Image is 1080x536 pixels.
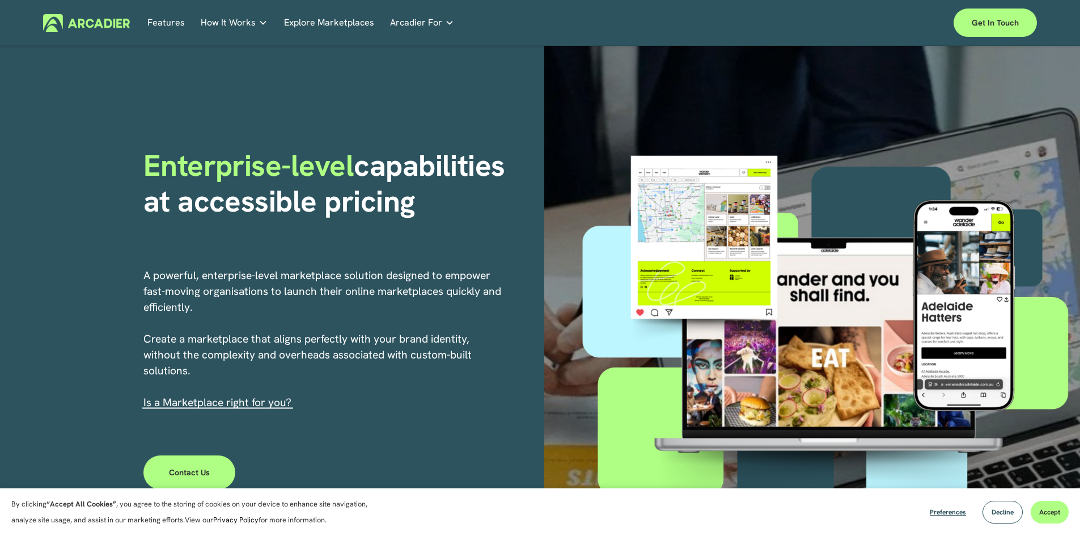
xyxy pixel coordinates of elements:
span: Arcadier For [390,15,442,31]
a: Contact Us [143,455,236,489]
span: I [143,395,291,410]
img: Arcadier [43,14,130,32]
a: Get in touch [954,9,1037,37]
p: By clicking , you agree to the storing of cookies on your device to enhance site navigation, anal... [11,496,380,528]
span: Accept [1039,508,1060,517]
a: Privacy Policy [213,515,259,525]
a: folder dropdown [390,14,454,32]
button: Preferences [921,501,975,524]
button: Decline [982,501,1023,524]
a: Features [147,14,185,32]
span: Decline [992,508,1014,517]
a: folder dropdown [201,14,268,32]
span: Enterprise-level [143,146,354,185]
a: s a Marketplace right for you? [146,395,291,410]
strong: capabilities at accessible pricing [143,146,513,220]
span: How It Works [201,15,256,31]
span: Preferences [930,508,966,517]
button: Accept [1031,501,1069,524]
p: A powerful, enterprise-level marketplace solution designed to empower fast-moving organisations t... [143,268,503,411]
strong: “Accept All Cookies” [46,499,116,509]
a: Explore Marketplaces [284,14,374,32]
